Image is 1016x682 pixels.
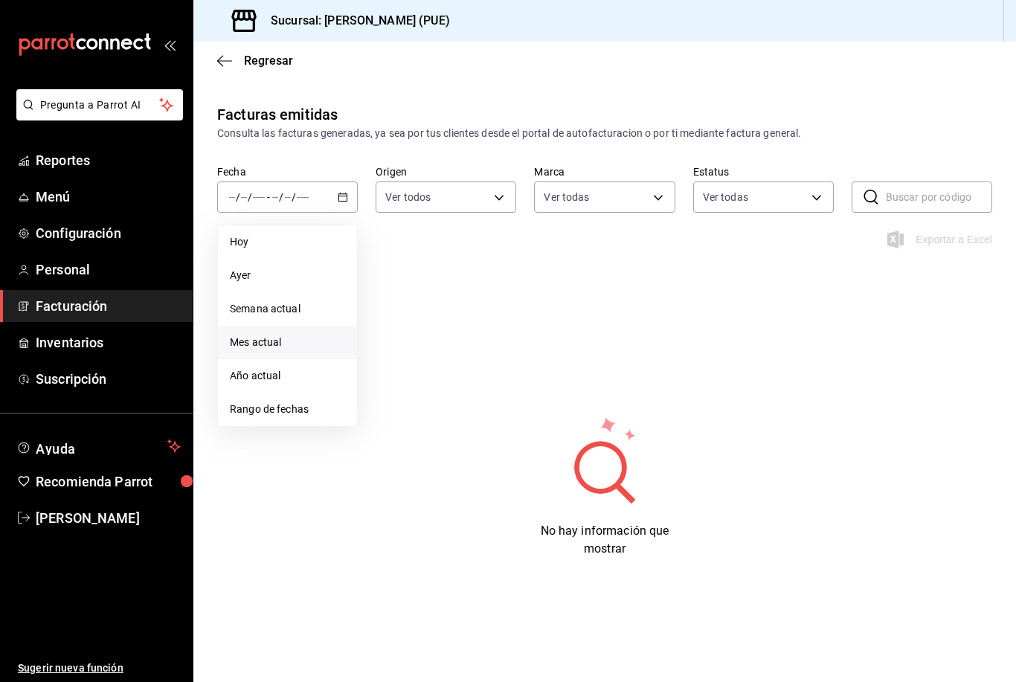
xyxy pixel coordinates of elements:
[10,108,183,123] a: Pregunta a Parrot AI
[230,368,345,384] span: Año actual
[36,150,181,170] span: Reportes
[244,54,293,68] span: Regresar
[284,191,292,203] input: --
[164,39,176,51] button: open_drawer_menu
[240,191,248,203] input: --
[228,191,236,203] input: --
[376,167,516,177] label: Origen
[693,167,834,177] label: Estatus
[252,191,266,203] input: ----
[36,508,181,528] span: [PERSON_NAME]
[36,437,161,455] span: Ayuda
[16,89,183,120] button: Pregunta a Parrot AI
[385,190,431,205] span: Ver todos
[36,223,181,243] span: Configuración
[217,103,338,126] div: Facturas emitidas
[267,191,270,203] span: -
[236,191,240,203] span: /
[230,268,345,283] span: Ayer
[36,332,181,353] span: Inventarios
[544,190,589,205] span: Ver todas
[40,97,160,113] span: Pregunta a Parrot AI
[36,187,181,207] span: Menú
[230,402,345,417] span: Rango de fechas
[230,301,345,317] span: Semana actual
[534,167,675,177] label: Marca
[230,234,345,250] span: Hoy
[292,191,296,203] span: /
[217,54,293,68] button: Regresar
[36,369,181,389] span: Suscripción
[217,126,992,141] div: Consulta las facturas generadas, ya sea por tus clientes desde el portal de autofacturacion o por...
[541,524,669,556] span: No hay información que mostrar
[271,191,279,203] input: --
[703,190,748,205] span: Ver todas
[36,260,181,280] span: Personal
[230,335,345,350] span: Mes actual
[36,472,181,492] span: Recomienda Parrot
[296,191,309,203] input: ----
[18,660,181,676] span: Sugerir nueva función
[279,191,283,203] span: /
[886,182,992,212] input: Buscar por código
[217,167,358,177] label: Fecha
[248,191,252,203] span: /
[259,12,450,30] h3: Sucursal: [PERSON_NAME] (PUE)
[36,296,181,316] span: Facturación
